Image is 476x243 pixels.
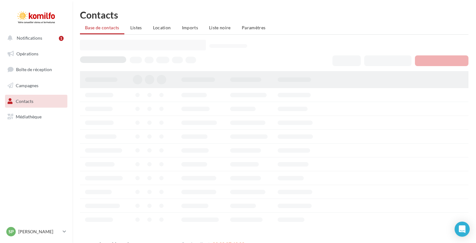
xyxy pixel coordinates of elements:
[16,114,42,119] span: Médiathèque
[16,98,33,104] span: Contacts
[4,79,69,92] a: Campagnes
[17,35,42,41] span: Notifications
[16,67,52,72] span: Boîte de réception
[4,31,66,45] button: Notifications 1
[4,47,69,60] a: Opérations
[8,229,14,235] span: SP
[4,110,69,123] a: Médiathèque
[80,10,468,20] h1: Contacts
[242,25,266,30] span: Paramètres
[455,222,470,237] div: Open Intercom Messenger
[16,51,38,56] span: Opérations
[59,36,64,41] div: 1
[209,25,231,30] span: Liste noire
[153,25,171,30] span: Location
[5,226,67,238] a: SP [PERSON_NAME]
[4,63,69,76] a: Boîte de réception
[130,25,142,30] span: Listes
[4,95,69,108] a: Contacts
[18,229,60,235] p: [PERSON_NAME]
[182,25,198,30] span: Imports
[16,83,38,88] span: Campagnes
